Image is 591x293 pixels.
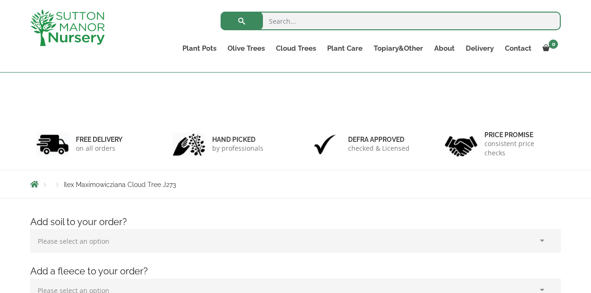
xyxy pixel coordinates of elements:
a: Olive Trees [222,42,270,55]
a: About [429,42,460,55]
a: Contact [499,42,537,55]
h6: Defra approved [348,135,410,144]
nav: Breadcrumbs [30,180,561,188]
img: 1.jpg [36,133,69,156]
a: Plant Care [322,42,368,55]
img: 2.jpg [173,133,205,156]
h6: FREE DELIVERY [76,135,122,144]
p: checked & Licensed [348,144,410,153]
p: on all orders [76,144,122,153]
h6: hand picked [212,135,263,144]
img: 3.jpg [309,133,341,156]
a: Cloud Trees [270,42,322,55]
h4: Add soil to your order? [23,215,568,229]
span: 0 [549,40,558,49]
a: 0 [537,42,561,55]
p: consistent price checks [484,139,555,158]
span: Ilex Maximowicziana Cloud Tree J273 [64,181,176,188]
a: Topiary&Other [368,42,429,55]
img: 4.jpg [445,130,477,159]
h4: Add a fleece to your order? [23,264,568,279]
h6: Price promise [484,131,555,139]
input: Search... [221,12,561,30]
p: by professionals [212,144,263,153]
a: Plant Pots [177,42,222,55]
img: logo [30,9,105,46]
a: Delivery [460,42,499,55]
